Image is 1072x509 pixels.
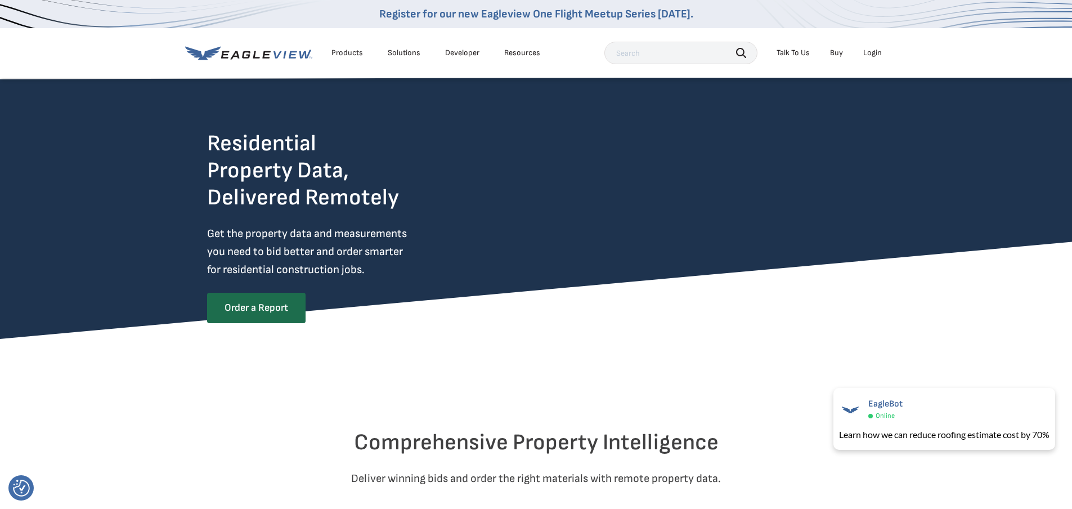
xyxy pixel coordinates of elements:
[207,293,306,323] a: Order a Report
[830,48,843,58] a: Buy
[839,399,862,421] img: EagleBot
[207,470,865,488] p: Deliver winning bids and order the right materials with remote property data.
[876,412,895,420] span: Online
[331,48,363,58] div: Products
[863,48,882,58] div: Login
[777,48,810,58] div: Talk To Us
[839,428,1049,441] div: Learn how we can reduce roofing estimate cost by 70%
[388,48,420,58] div: Solutions
[207,225,454,279] p: Get the property data and measurements you need to bid better and order smarter for residential c...
[207,130,399,211] h2: Residential Property Data, Delivered Remotely
[445,48,479,58] a: Developer
[13,480,30,497] button: Consent Preferences
[207,429,865,456] h2: Comprehensive Property Intelligence
[379,7,693,21] a: Register for our new Eagleview One Flight Meetup Series [DATE].
[868,399,903,409] span: EagleBot
[504,48,540,58] div: Resources
[13,480,30,497] img: Revisit consent button
[604,42,757,64] input: Search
